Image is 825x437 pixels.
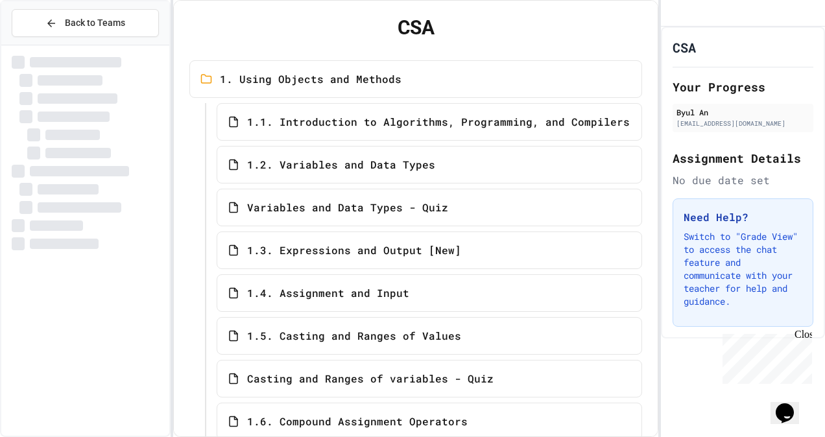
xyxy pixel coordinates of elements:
span: 1.4. Assignment and Input [247,285,409,301]
a: Variables and Data Types - Quiz [217,189,642,226]
h1: CSA [189,16,642,40]
div: No due date set [673,172,813,188]
span: 1.2. Variables and Data Types [247,157,435,172]
a: 1.3. Expressions and Output [New] [217,231,642,269]
a: 1.1. Introduction to Algorithms, Programming, and Compilers [217,103,642,141]
span: 1.6. Compound Assignment Operators [247,414,468,429]
span: 1.5. Casting and Ranges of Values [247,328,461,344]
p: Switch to "Grade View" to access the chat feature and communicate with your teacher for help and ... [684,230,802,308]
iframe: chat widget [771,385,812,424]
div: Chat with us now!Close [5,5,90,82]
h1: CSA [673,38,696,56]
a: Casting and Ranges of variables - Quiz [217,360,642,397]
h3: Need Help? [684,209,802,225]
span: 1.3. Expressions and Output [New] [247,242,461,258]
span: 1.1. Introduction to Algorithms, Programming, and Compilers [247,114,630,130]
span: Casting and Ranges of variables - Quiz [247,371,494,386]
span: Back to Teams [65,16,125,30]
h2: Assignment Details [673,149,813,167]
a: 1.5. Casting and Ranges of Values [217,317,642,355]
h2: Your Progress [673,78,813,96]
iframe: chat widget [717,329,812,384]
button: Back to Teams [12,9,159,37]
a: 1.2. Variables and Data Types [217,146,642,183]
span: Variables and Data Types - Quiz [247,200,448,215]
div: [EMAIL_ADDRESS][DOMAIN_NAME] [676,119,809,128]
a: 1.4. Assignment and Input [217,274,642,312]
div: Byul An [676,106,809,118]
span: 1. Using Objects and Methods [220,71,401,87]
